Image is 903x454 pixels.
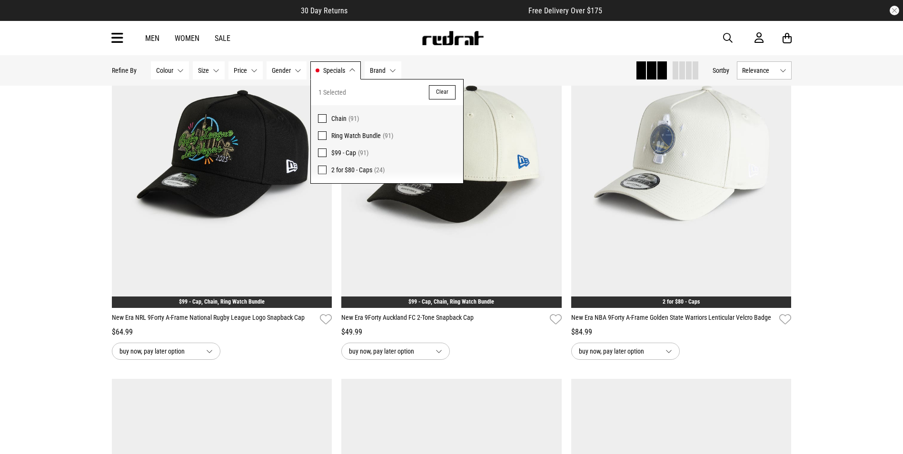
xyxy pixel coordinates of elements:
span: (24) [374,166,385,174]
span: by [723,67,729,74]
button: Brand [365,61,401,79]
button: Specials [310,61,361,79]
a: Men [145,34,159,43]
div: $84.99 [571,326,792,338]
a: New Era 9Forty Auckland FC 2-Tone Snapback Cap [341,313,546,326]
button: Sortby [713,65,729,76]
button: Size [193,61,225,79]
button: Gender [267,61,307,79]
span: (91) [348,115,359,122]
a: Women [175,34,199,43]
button: Clear [429,85,456,99]
a: New Era NBA 9Forty A-Frame Golden State Warriors Lenticular Velcro Badge [571,313,776,326]
button: Relevance [737,61,792,79]
span: Free Delivery Over $175 [528,6,602,15]
button: buy now, pay later option [571,343,680,360]
span: (91) [383,132,393,139]
div: $64.99 [112,326,332,338]
a: 2 for $80 - Caps [663,298,700,305]
span: $99 - Cap [331,149,356,157]
span: Ring Watch Bundle [331,132,381,139]
span: (91) [358,149,368,157]
a: $99 - Cap, Chain, Ring Watch Bundle [408,298,494,305]
a: $99 - Cap, Chain, Ring Watch Bundle [179,298,265,305]
span: Specials [323,67,345,74]
div: Specials [310,79,464,184]
span: Size [198,67,209,74]
span: 30 Day Returns [301,6,347,15]
span: Brand [370,67,386,74]
a: New Era NRL 9Forty A-Frame National Rugby League Logo Snapback Cap [112,313,317,326]
div: $49.99 [341,326,562,338]
span: Chain [331,115,347,122]
span: Relevance [742,67,776,74]
button: buy now, pay later option [341,343,450,360]
button: buy now, pay later option [112,343,220,360]
span: Price [234,67,247,74]
span: buy now, pay later option [579,345,658,357]
span: buy now, pay later option [349,345,428,357]
p: Refine By [112,67,137,74]
span: Colour [156,67,173,74]
span: Gender [272,67,291,74]
span: buy now, pay later option [119,345,198,357]
button: Colour [151,61,189,79]
iframe: Customer reviews powered by Trustpilot [367,6,509,15]
a: Sale [215,34,230,43]
img: Redrat logo [421,31,484,45]
button: Open LiveChat chat widget [8,4,36,32]
span: 2 for $80 - Caps [331,166,372,174]
span: 1 Selected [318,87,346,98]
button: Price [228,61,263,79]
